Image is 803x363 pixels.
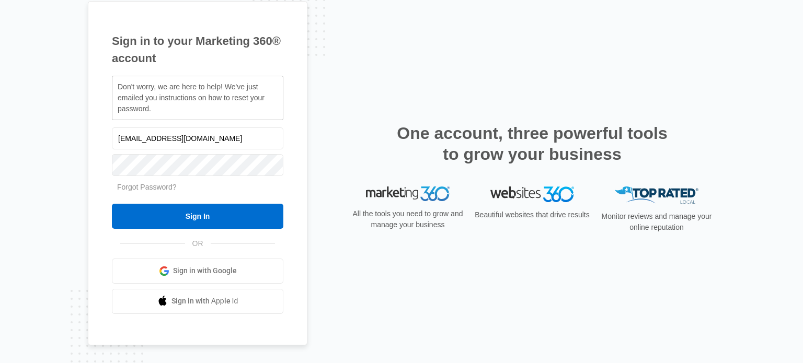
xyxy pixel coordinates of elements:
[112,127,283,149] input: Email
[112,259,283,284] a: Sign in with Google
[117,183,177,191] a: Forgot Password?
[173,265,237,276] span: Sign in with Google
[490,186,574,202] img: Websites 360
[118,83,265,113] span: Don't worry, we are here to help! We've just emailed you instructions on how to reset your password.
[394,123,671,165] h2: One account, three powerful tools to grow your business
[598,211,715,233] p: Monitor reviews and manage your online reputation
[112,289,283,314] a: Sign in with Apple Id
[185,238,211,249] span: OR
[474,209,591,220] p: Beautiful websites that drive results
[171,296,238,307] span: Sign in with Apple Id
[112,204,283,229] input: Sign In
[112,32,283,67] h1: Sign in to your Marketing 360® account
[349,208,466,230] p: All the tools you need to grow and manage your business
[366,186,450,201] img: Marketing 360
[615,186,698,204] img: Top Rated Local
